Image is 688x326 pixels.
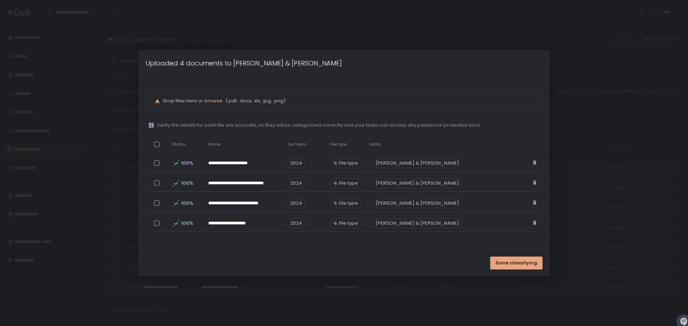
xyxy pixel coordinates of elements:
span: File type [339,220,358,227]
span: 100% [181,200,192,206]
span: 2024 [287,198,305,208]
span: Name [208,142,220,147]
span: File type [339,200,358,206]
h1: Uploaded 4 documents to [PERSON_NAME] & [PERSON_NAME] [145,58,342,68]
span: File type [339,160,358,166]
span: Tax Years [287,142,307,147]
span: Verify the details for each file are accurate, so they will be categorized correctly and your tea... [157,122,481,128]
span: 2024 [287,218,305,228]
div: [PERSON_NAME] & [PERSON_NAME] [373,218,462,228]
span: File type [339,180,358,186]
span: browse [205,97,223,104]
button: Done classifying [490,257,543,269]
span: 2024 [287,158,305,168]
div: [PERSON_NAME] & [PERSON_NAME] [373,178,462,188]
span: File type [330,142,347,147]
span: Entity [370,142,381,147]
div: [PERSON_NAME] & [PERSON_NAME] [373,158,462,168]
span: 100% [181,180,192,186]
span: Status [172,142,186,147]
p: Drop files here or [163,98,534,104]
span: 100% [181,160,192,166]
div: [PERSON_NAME] & [PERSON_NAME] [373,198,462,208]
span: 2024 [287,178,305,188]
span: 100% [181,220,192,227]
span: (.pdf, .docx, .xls, .jpg, .png) [224,98,286,104]
span: Done classifying [496,260,537,266]
button: browse [205,98,223,104]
